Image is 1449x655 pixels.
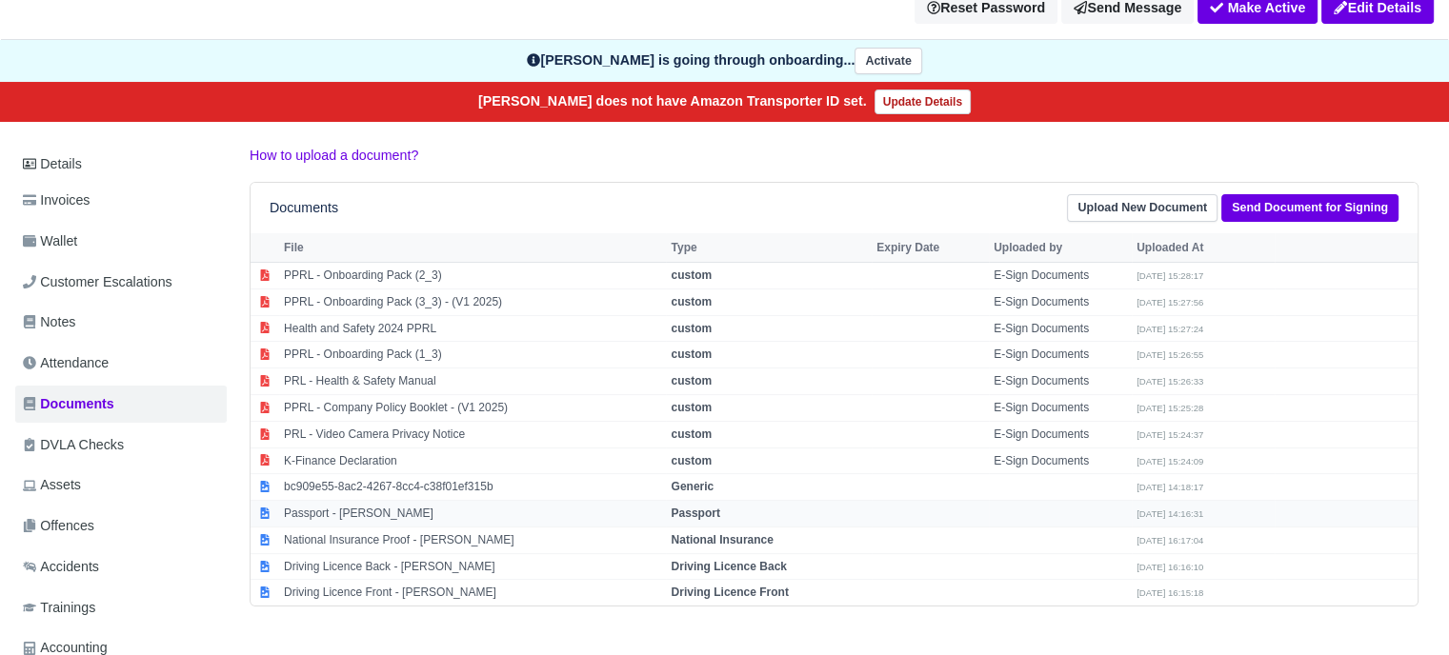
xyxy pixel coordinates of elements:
th: Uploaded At [1132,233,1275,262]
a: DVLA Checks [15,427,227,464]
td: E-Sign Documents [989,342,1132,368]
td: PPRL - Onboarding Pack (3_3) - (V1 2025) [279,288,666,315]
a: Update Details [875,89,971,114]
iframe: Chat Widget [1354,564,1449,655]
a: How to upload a document? [250,148,418,163]
small: [DATE] 15:24:09 [1137,456,1203,466]
a: Assets [15,466,227,504]
td: Health and Safety 2024 PPRL [279,315,666,342]
td: K-Finance Declaration [279,447,666,474]
a: Customer Escalations [15,264,227,301]
small: [DATE] 15:28:17 [1137,270,1203,281]
td: E-Sign Documents [989,394,1132,421]
a: Invoices [15,182,227,219]
a: Trainings [15,589,227,626]
small: [DATE] 15:27:56 [1137,297,1203,308]
span: Notes [23,311,75,333]
td: PRL - Video Camera Privacy Notice [279,421,666,447]
td: E-Sign Documents [989,421,1132,447]
span: Documents [23,393,114,415]
strong: Generic [671,480,714,493]
h6: Documents [270,200,338,216]
td: Passport - [PERSON_NAME] [279,501,666,527]
span: Trainings [23,597,95,619]
th: Expiry Date [872,233,989,262]
a: Upload New Document [1067,194,1218,222]
strong: Driving Licence Front [671,586,788,599]
strong: custom [671,454,712,467]
td: E-Sign Documents [989,288,1132,315]
a: Offences [15,507,227,545]
a: Send Document for Signing [1221,194,1399,222]
strong: custom [671,295,712,308]
strong: custom [671,374,712,387]
strong: custom [671,401,712,414]
td: E-Sign Documents [989,368,1132,395]
small: [DATE] 16:17:04 [1137,535,1203,546]
span: Assets [23,474,81,496]
th: Uploaded by [989,233,1132,262]
td: PRL - Health & Safety Manual [279,368,666,395]
a: Documents [15,386,227,423]
td: bc909e55-8ac2-4267-8cc4-c38f01ef315b [279,474,666,501]
td: E-Sign Documents [989,315,1132,342]
strong: Passport [671,506,719,520]
th: Type [666,233,872,262]
span: Accidents [23,556,99,578]
span: Wallet [23,230,77,252]
strong: custom [671,427,712,441]
strong: National Insurance [671,533,773,546]
small: [DATE] 15:27:24 [1137,324,1203,334]
small: [DATE] 14:18:17 [1137,482,1203,492]
span: Offences [23,515,94,537]
td: National Insurance Proof - [PERSON_NAME] [279,526,666,553]
strong: custom [671,268,712,282]
small: [DATE] 16:15:18 [1137,587,1203,598]
strong: Driving Licence Back [671,560,786,573]
a: Accidents [15,548,227,586]
td: Driving Licence Front - [PERSON_NAME] [279,580,666,605]
a: Notes [15,304,227,341]
td: PPRL - Onboarding Pack (1_3) [279,342,666,368]
td: E-Sign Documents [989,262,1132,288]
span: Attendance [23,352,109,374]
td: E-Sign Documents [989,447,1132,474]
th: File [279,233,666,262]
strong: custom [671,322,712,335]
td: Driving Licence Back - [PERSON_NAME] [279,553,666,580]
span: Customer Escalations [23,271,172,293]
a: Details [15,147,227,182]
a: Attendance [15,345,227,382]
small: [DATE] 15:26:55 [1137,349,1203,360]
small: [DATE] 15:24:37 [1137,429,1203,440]
a: Wallet [15,223,227,260]
strong: custom [671,347,712,361]
small: [DATE] 14:16:31 [1137,508,1203,519]
small: [DATE] 16:16:10 [1137,562,1203,572]
span: DVLA Checks [23,434,124,456]
small: [DATE] 15:26:33 [1137,376,1203,387]
td: PPRL - Company Policy Booklet - (V1 2025) [279,394,666,421]
button: Activate [855,48,921,75]
span: Invoices [23,189,90,211]
td: PPRL - Onboarding Pack (2_3) [279,262,666,288]
small: [DATE] 15:25:28 [1137,403,1203,413]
